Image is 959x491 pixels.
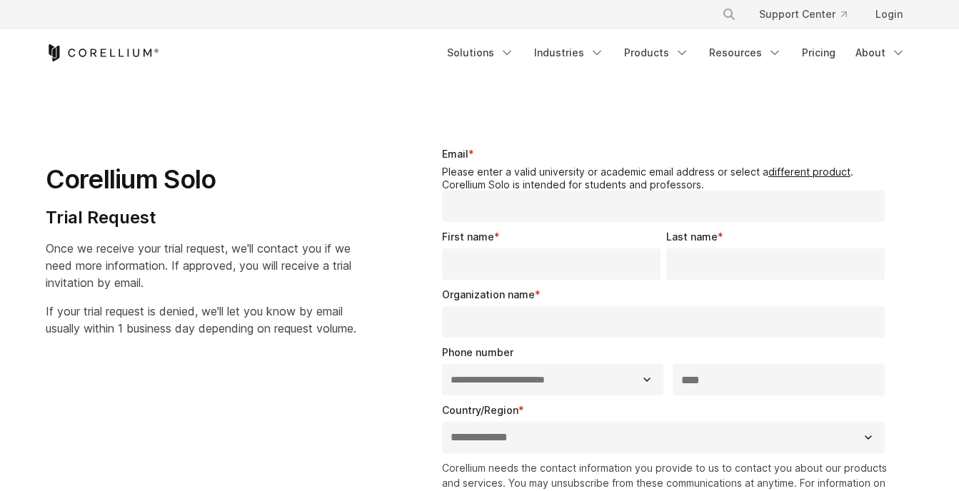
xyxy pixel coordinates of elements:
a: Solutions [438,40,523,66]
span: Phone number [442,346,513,358]
h1: Corellium Solo [46,163,356,196]
a: Products [616,40,698,66]
a: Login [864,1,914,27]
legend: Please enter a valid university or academic email address or select a . Corellium Solo is intende... [442,166,891,191]
span: Once we receive your trial request, we'll contact you if we need more information. If approved, y... [46,241,351,290]
a: Pricing [793,40,844,66]
a: About [847,40,914,66]
span: Email [442,148,468,160]
button: Search [716,1,742,27]
div: Navigation Menu [705,1,914,27]
a: Industries [526,40,613,66]
a: Corellium Home [46,44,159,61]
div: Navigation Menu [438,40,914,66]
span: First name [442,231,494,243]
a: different product [768,166,850,178]
span: Last name [666,231,718,243]
h4: Trial Request [46,207,356,228]
span: Country/Region [442,404,518,416]
a: Support Center [748,1,858,27]
span: If your trial request is denied, we'll let you know by email usually within 1 business day depend... [46,304,356,335]
a: Resources [701,40,790,66]
span: Organization name [442,288,535,300]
